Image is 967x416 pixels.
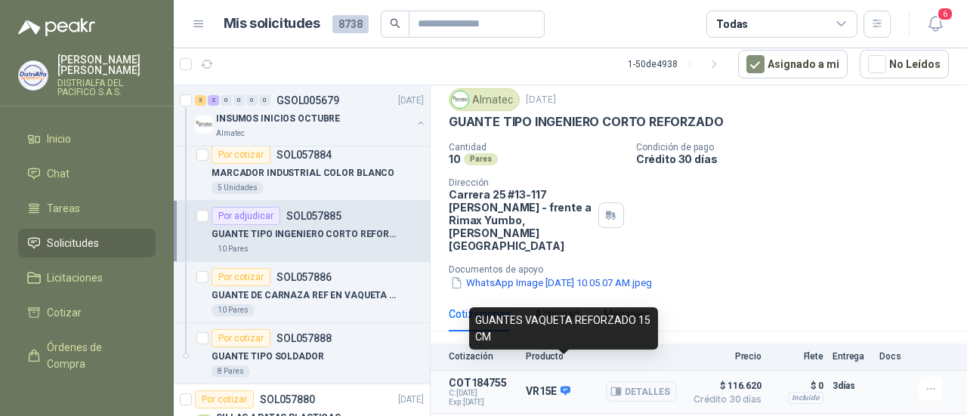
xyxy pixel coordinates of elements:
div: 8 Pares [212,365,250,377]
button: No Leídos [860,50,949,79]
p: GUANTE TIPO INGENIERO CORTO REFORZADO [212,227,400,242]
a: Inicio [18,125,156,153]
p: Docs [879,351,910,362]
a: Por cotizarSOL057888GUANTE TIPO SOLDADOR8 Pares [174,323,430,384]
a: 3 2 0 0 0 0 GSOL005679[DATE] Company LogoINSUMOS INICIOS OCTUBREAlmatec [195,91,427,140]
p: SOL057888 [277,333,332,344]
p: GSOL005679 [277,95,339,106]
p: Flete [771,351,823,362]
img: Company Logo [195,116,213,134]
p: MARCADOR INDUSTRIAL COLOR BLANCO [212,166,394,180]
div: 10 Pares [212,243,255,255]
a: Solicitudes [18,229,156,257]
p: [PERSON_NAME] [PERSON_NAME] [57,54,156,75]
span: search [390,18,400,29]
div: Cotizaciones [449,306,511,322]
h1: Mis solicitudes [224,13,320,35]
img: Company Logo [19,61,48,90]
button: 6 [922,11,949,38]
div: Pares [464,153,498,165]
p: SOL057884 [277,149,332,160]
p: [DATE] [526,93,556,107]
div: Incluido [788,392,823,404]
p: Entrega [833,351,870,362]
div: Todas [716,16,748,32]
span: $ 116.620 [686,377,762,395]
a: Cotizar [18,298,156,327]
a: Por cotizarSOL057886GUANTE DE CARNAZA REF EN VAQUETA LARGO10 Pares [174,262,430,323]
div: 10 Pares [212,304,255,316]
p: [DATE] [398,393,424,407]
div: 5 Unidades [212,182,264,194]
p: Condición de pago [636,142,961,153]
div: Por cotizar [212,146,270,164]
img: Logo peakr [18,18,95,36]
div: 1 - 50 de 4938 [628,52,726,76]
button: WhatsApp Image [DATE] 10.05.07 AM.jpeg [449,275,653,291]
div: Actividad [535,306,579,322]
a: Por cotizarSOL057884MARCADOR INDUSTRIAL COLOR BLANCO5 Unidades [174,140,430,201]
a: Licitaciones [18,263,156,292]
span: Crédito 30 días [686,395,762,404]
div: 0 [221,95,232,106]
div: Por cotizar [212,329,270,347]
a: Tareas [18,194,156,223]
p: Cotización [449,351,517,362]
span: Solicitudes [47,235,99,251]
button: Asignado a mi [738,50,848,79]
span: Órdenes de Compra [47,339,141,372]
p: COT184755 [449,377,517,389]
div: Por cotizar [212,268,270,286]
p: $ 0 [771,377,823,395]
p: Carrera 25 #13-117 [PERSON_NAME] - frente a Rimax Yumbo , [PERSON_NAME][GEOGRAPHIC_DATA] [449,188,592,252]
span: Cotizar [47,304,82,321]
div: Por cotizar [195,390,254,408]
span: Tareas [47,200,80,217]
p: Crédito 30 días [636,153,961,165]
p: Documentos de apoyo [449,264,961,275]
div: 3 [195,95,206,106]
span: Inicio [47,131,71,147]
p: INSUMOS INICIOS OCTUBRE [216,112,340,126]
span: Licitaciones [47,270,103,286]
img: Company Logo [452,91,468,108]
div: Almatec [449,88,520,111]
div: 0 [233,95,245,106]
p: 3 días [833,377,870,395]
p: Producto [526,351,677,362]
a: Por adjudicarSOL057885GUANTE TIPO INGENIERO CORTO REFORZADO10 Pares [174,201,430,262]
div: Por adjudicar [212,207,280,225]
p: Cantidad [449,142,624,153]
p: SOL057885 [286,211,341,221]
p: SOL057880 [260,394,315,405]
span: Chat [47,165,70,182]
a: Chat [18,159,156,188]
a: Órdenes de Compra [18,333,156,378]
p: VR15E [526,385,570,399]
p: Almatec [216,128,245,140]
span: Exp: [DATE] [449,398,517,407]
p: Precio [686,351,762,362]
p: GUANTE TIPO INGENIERO CORTO REFORZADO [449,114,723,130]
div: 0 [259,95,270,106]
p: SOL057886 [277,272,332,282]
p: GUANTE DE CARNAZA REF EN VAQUETA LARGO [212,288,400,303]
span: 8738 [332,15,369,33]
div: GUANTES VAQUETA REFORZADO 15 CM [469,307,658,350]
div: 0 [246,95,258,106]
p: GUANTE TIPO SOLDADOR [212,350,324,364]
span: 6 [937,7,953,21]
div: Mensajes [604,306,650,322]
p: DISTRIALFA DEL PACIFICO S.A.S. [57,79,156,97]
span: C: [DATE] [449,389,517,398]
p: Dirección [449,177,592,188]
p: [DATE] [398,94,424,108]
p: 10 [449,153,461,165]
div: 2 [208,95,219,106]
